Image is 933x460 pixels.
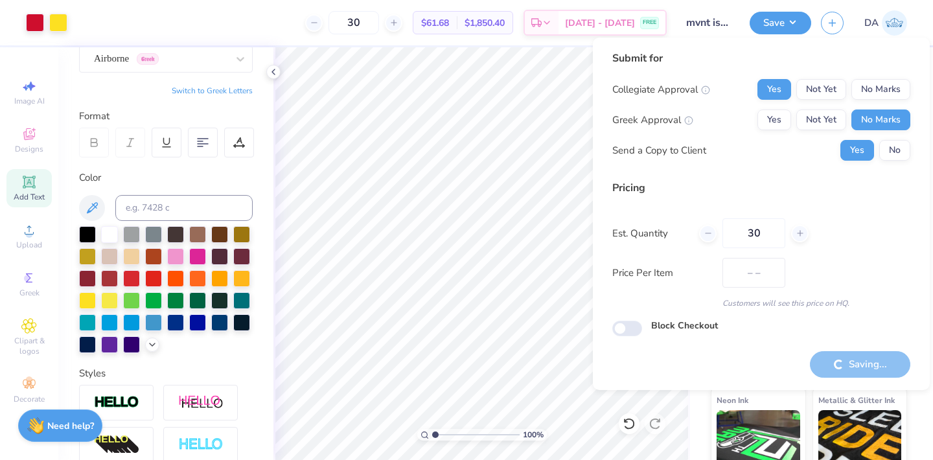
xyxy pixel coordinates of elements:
[612,180,910,196] div: Pricing
[612,266,713,281] label: Price Per Item
[818,393,895,407] span: Metallic & Glitter Ink
[172,86,253,96] button: Switch to Greek Letters
[79,366,253,381] div: Styles
[643,18,656,27] span: FREE
[750,12,811,34] button: Save
[465,16,505,30] span: $1,850.40
[676,10,740,36] input: Untitled Design
[612,226,689,241] label: Est. Quantity
[14,96,45,106] span: Image AI
[178,395,224,411] img: Shadow
[19,288,40,298] span: Greek
[6,336,52,356] span: Clipart & logos
[94,395,139,410] img: Stroke
[796,79,846,100] button: Not Yet
[14,192,45,202] span: Add Text
[722,218,785,248] input: – –
[864,10,907,36] a: DA
[717,393,748,407] span: Neon Ink
[79,109,254,124] div: Format
[79,170,253,185] div: Color
[421,16,449,30] span: $61.68
[612,113,693,128] div: Greek Approval
[328,11,379,34] input: – –
[178,437,224,452] img: Negative Space
[651,319,718,332] label: Block Checkout
[840,140,874,161] button: Yes
[94,435,139,455] img: 3d Illusion
[882,10,907,36] img: Deeksha Arora
[879,140,910,161] button: No
[612,82,710,97] div: Collegiate Approval
[15,144,43,154] span: Designs
[523,429,544,441] span: 100 %
[757,109,791,130] button: Yes
[757,79,791,100] button: Yes
[851,79,910,100] button: No Marks
[864,16,879,30] span: DA
[612,143,706,158] div: Send a Copy to Client
[796,109,846,130] button: Not Yet
[851,109,910,130] button: No Marks
[47,420,94,432] strong: Need help?
[115,195,253,221] input: e.g. 7428 c
[565,16,635,30] span: [DATE] - [DATE]
[16,240,42,250] span: Upload
[14,394,45,404] span: Decorate
[612,297,910,309] div: Customers will see this price on HQ.
[612,51,910,66] div: Submit for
